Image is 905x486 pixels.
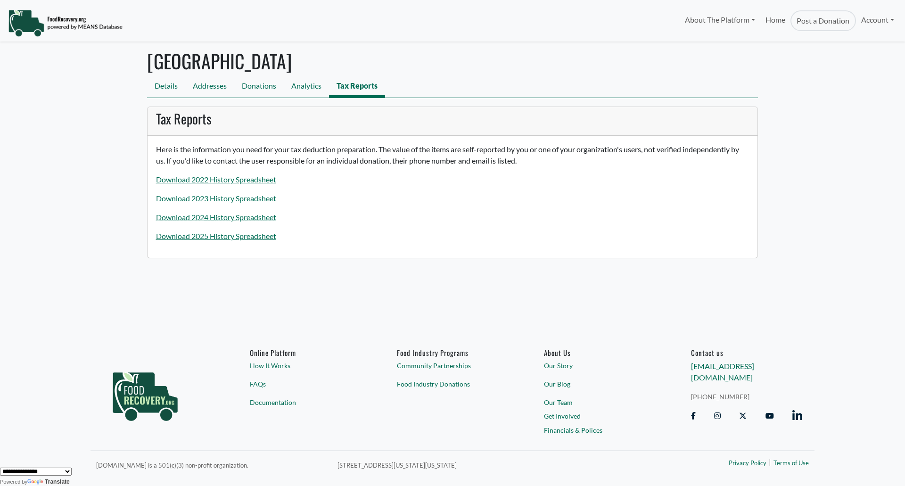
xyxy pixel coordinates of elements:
[769,457,771,468] span: |
[250,397,361,407] a: Documentation
[544,348,655,357] a: About Us
[397,361,508,371] a: Community Partnerships
[544,397,655,407] a: Our Team
[156,213,276,222] a: Download 2024 History Spreadsheet
[156,111,749,127] h3: Tax Reports
[729,459,766,469] a: Privacy Policy
[691,348,802,357] h6: Contact us
[147,49,758,72] h1: [GEOGRAPHIC_DATA]
[544,379,655,389] a: Our Blog
[8,9,123,37] img: NavigationLogo_FoodRecovery-91c16205cd0af1ed486a0f1a7774a6544ea792ac00100771e7dd3ec7c0e58e41.png
[156,144,749,166] p: Here is the information you need for your tax deduction preparation. The value of the items are s...
[250,348,361,357] h6: Online Platform
[27,479,45,486] img: Google Translate
[760,10,790,31] a: Home
[544,361,655,371] a: Our Story
[96,459,326,470] p: [DOMAIN_NAME] is a 501(c)(3) non-profit organization.
[147,76,185,98] a: Details
[544,412,655,421] a: Get Involved
[856,10,899,29] a: Account
[329,76,385,98] a: Tax Reports
[397,379,508,389] a: Food Industry Donations
[156,231,276,240] a: Download 2025 History Spreadsheet
[250,379,361,389] a: FAQs
[544,425,655,435] a: Financials & Polices
[691,362,754,382] a: [EMAIL_ADDRESS][DOMAIN_NAME]
[773,459,809,469] a: Terms of Use
[156,175,276,184] a: Download 2022 History Spreadsheet
[337,459,628,470] p: [STREET_ADDRESS][US_STATE][US_STATE]
[156,194,276,203] a: Download 2023 History Spreadsheet
[284,76,329,98] a: Analytics
[790,10,856,31] a: Post a Donation
[234,76,284,98] a: Donations
[691,392,802,402] a: [PHONE_NUMBER]
[250,361,361,371] a: How It Works
[27,478,70,485] a: Translate
[103,348,188,438] img: food_recovery_green_logo-76242d7a27de7ed26b67be613a865d9c9037ba317089b267e0515145e5e51427.png
[185,76,234,98] a: Addresses
[397,348,508,357] h6: Food Industry Programs
[679,10,760,29] a: About The Platform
